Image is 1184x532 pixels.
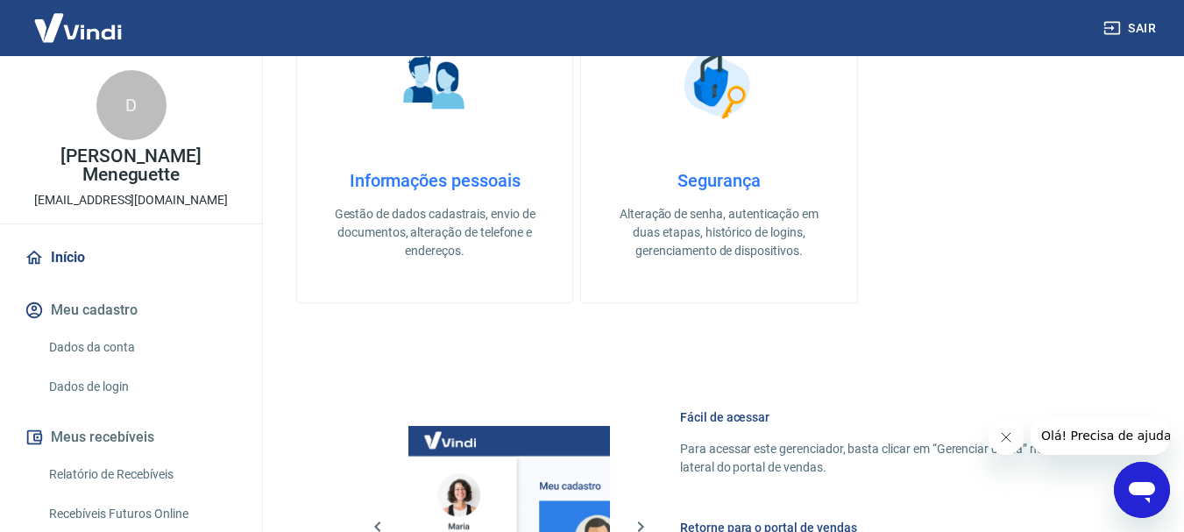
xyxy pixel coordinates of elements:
div: D [96,70,167,140]
img: Informações pessoais [391,40,479,128]
iframe: Fechar mensagem [989,420,1024,455]
iframe: Botão para abrir a janela de mensagens [1114,462,1170,518]
img: Segurança [675,40,762,128]
h6: Fácil de acessar [680,408,1100,426]
p: [PERSON_NAME] Meneguette [14,147,248,184]
p: Alteração de senha, autenticação em duas etapas, histórico de logins, gerenciamento de dispositivos. [609,205,828,260]
a: Recebíveis Futuros Online [42,496,241,532]
p: Gestão de dados cadastrais, envio de documentos, alteração de telefone e endereços. [325,205,544,260]
a: Relatório de Recebíveis [42,457,241,493]
h4: Informações pessoais [325,170,544,191]
p: [EMAIL_ADDRESS][DOMAIN_NAME] [34,191,228,209]
button: Sair [1100,12,1163,45]
button: Meus recebíveis [21,418,241,457]
a: Início [21,238,241,277]
p: Para acessar este gerenciador, basta clicar em “Gerenciar conta” no menu lateral do portal de ven... [680,440,1100,477]
a: Dados da conta [42,330,241,365]
button: Meu cadastro [21,291,241,330]
img: Vindi [21,1,135,54]
a: Dados de login [42,369,241,405]
h4: Segurança [609,170,828,191]
iframe: Mensagem da empresa [1031,416,1170,455]
span: Olá! Precisa de ajuda? [11,12,147,26]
